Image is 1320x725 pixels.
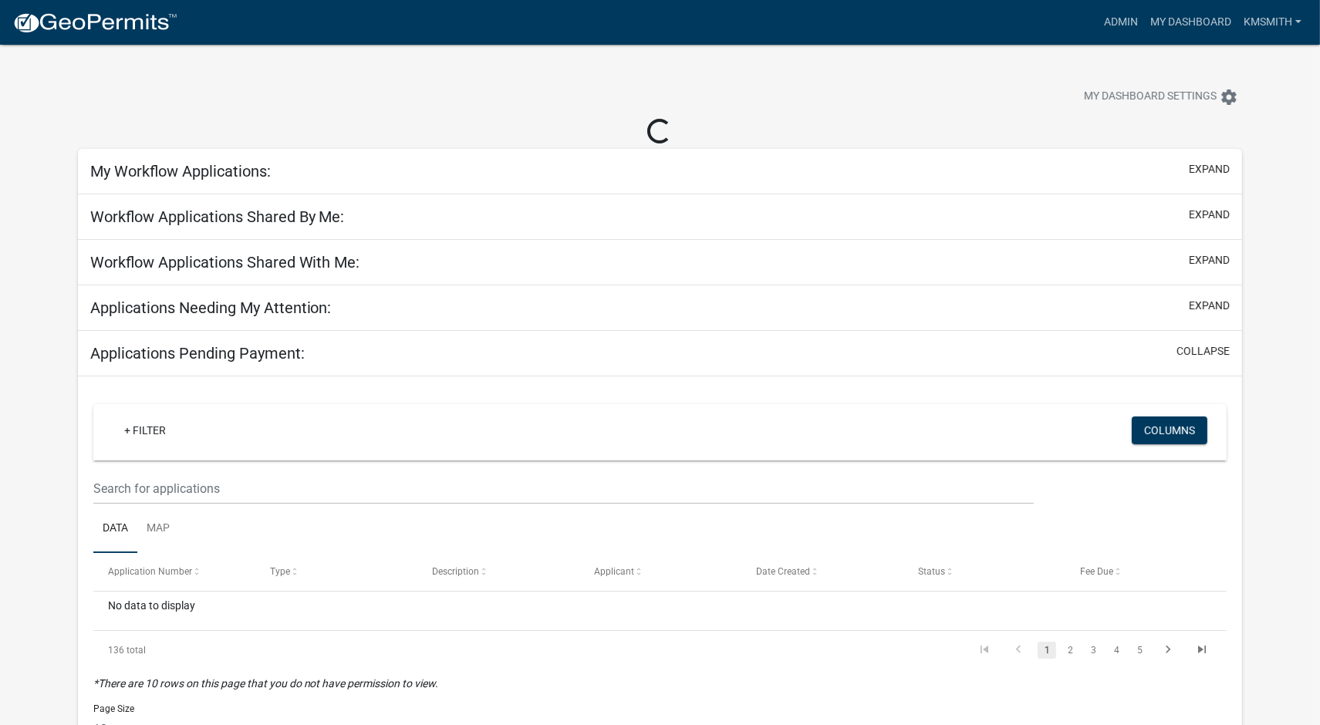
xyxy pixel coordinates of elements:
li: page 4 [1105,637,1128,663]
span: Description [432,566,479,577]
button: expand [1189,207,1230,223]
datatable-header-cell: Status [903,553,1065,590]
h5: Applications Pending Payment: [90,344,305,362]
span: Fee Due [1080,566,1113,577]
a: 5 [1130,642,1149,659]
datatable-header-cell: Applicant [579,553,741,590]
a: Data [93,504,137,554]
button: collapse [1177,343,1230,359]
datatable-header-cell: Date Created [741,553,903,590]
datatable-header-cell: Type [255,553,417,590]
a: 1 [1038,642,1056,659]
i: settings [1220,88,1238,106]
div: No data to display [93,592,1227,630]
i: *There are 10 rows on this page that you do not have permission to view. [93,677,439,690]
a: go to next page [1153,642,1183,659]
li: page 1 [1035,637,1058,663]
a: 4 [1107,642,1126,659]
datatable-header-cell: Description [417,553,579,590]
a: go to previous page [1004,642,1033,659]
a: Map [137,504,179,554]
div: 136 total [93,631,317,669]
button: My Dashboard Settingssettings [1072,82,1251,112]
button: Columns [1132,416,1207,444]
span: Applicant [594,566,634,577]
datatable-header-cell: Application Number [93,553,255,590]
button: expand [1189,161,1230,177]
a: go to last page [1187,642,1217,659]
h5: Workflow Applications Shared With Me: [90,253,360,271]
span: Date Created [756,566,810,577]
li: page 2 [1058,637,1082,663]
button: expand [1189,298,1230,314]
input: Search for applications [93,473,1035,504]
a: 3 [1084,642,1102,659]
h5: My Workflow Applications: [90,162,271,180]
a: go to first page [970,642,999,659]
h5: Applications Needing My Attention: [90,298,332,317]
a: kmsmith [1237,8,1308,37]
li: page 5 [1128,637,1151,663]
h5: Workflow Applications Shared By Me: [90,207,345,226]
button: expand [1189,252,1230,268]
a: My Dashboard [1144,8,1237,37]
span: My Dashboard Settings [1084,88,1217,106]
li: page 3 [1082,637,1105,663]
a: Admin [1098,8,1144,37]
a: + Filter [112,416,178,444]
a: 2 [1061,642,1079,659]
span: Status [918,566,945,577]
span: Type [270,566,290,577]
span: Application Number [108,566,192,577]
datatable-header-cell: Fee Due [1065,553,1227,590]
